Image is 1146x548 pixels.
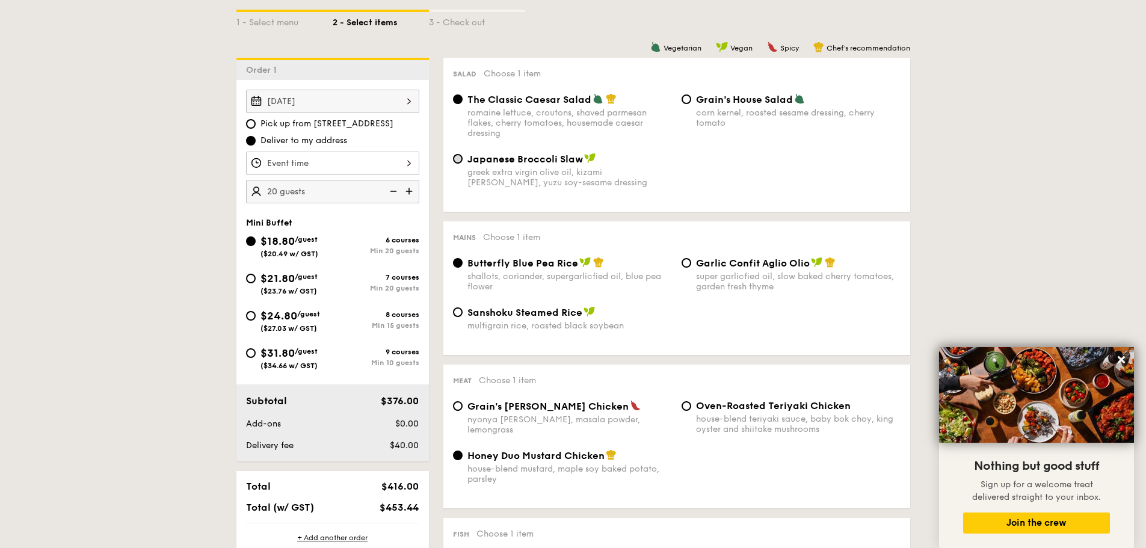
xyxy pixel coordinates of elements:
input: The Classic Caesar Saladromaine lettuce, croutons, shaved parmesan flakes, cherry tomatoes, house... [453,94,463,104]
div: romaine lettuce, croutons, shaved parmesan flakes, cherry tomatoes, housemade caesar dressing [467,108,672,138]
div: 6 courses [333,236,419,244]
span: /guest [295,272,318,281]
span: Grain's House Salad [696,94,793,105]
div: Min 15 guests [333,321,419,330]
span: ($23.76 w/ GST) [260,287,317,295]
span: Choose 1 item [476,529,534,539]
img: icon-chef-hat.a58ddaea.svg [606,93,617,104]
img: icon-vegan.f8ff3823.svg [579,257,591,268]
div: greek extra virgin olive oil, kizami [PERSON_NAME], yuzu soy-sesame dressing [467,167,672,188]
input: Oven-Roasted Teriyaki Chickenhouse-blend teriyaki sauce, baby bok choy, king oyster and shiitake ... [682,401,691,411]
span: ($20.49 w/ GST) [260,250,318,258]
span: Sanshoku Steamed Rice [467,307,582,318]
img: icon-vegan.f8ff3823.svg [811,257,823,268]
img: icon-chef-hat.a58ddaea.svg [593,257,604,268]
img: icon-chef-hat.a58ddaea.svg [606,449,617,460]
img: icon-chef-hat.a58ddaea.svg [825,257,836,268]
img: icon-chef-hat.a58ddaea.svg [813,42,824,52]
span: $24.80 [260,309,297,322]
img: icon-add.58712e84.svg [401,180,419,203]
span: Add-ons [246,419,281,429]
span: Sign up for a welcome treat delivered straight to your inbox. [972,479,1101,502]
span: ($27.03 w/ GST) [260,324,317,333]
div: Min 20 guests [333,284,419,292]
span: Delivery fee [246,440,294,451]
div: multigrain rice, roasted black soybean [467,321,672,331]
div: corn kernel, roasted sesame dressing, cherry tomato [696,108,901,128]
div: 7 courses [333,273,419,282]
div: 2 - Select items [333,12,429,29]
span: Oven-Roasted Teriyaki Chicken [696,400,851,411]
div: super garlicfied oil, slow baked cherry tomatoes, garden fresh thyme [696,271,901,292]
span: Total [246,481,271,492]
input: $21.80/guest($23.76 w/ GST)7 coursesMin 20 guests [246,274,256,283]
span: Deliver to my address [260,135,347,147]
input: Grain's [PERSON_NAME] Chickennyonya [PERSON_NAME], masala powder, lemongrass [453,401,463,411]
span: Honey Duo Mustard Chicken [467,450,605,461]
div: house-blend teriyaki sauce, baby bok choy, king oyster and shiitake mushrooms [696,414,901,434]
img: icon-vegetarian.fe4039eb.svg [794,93,805,104]
img: icon-vegan.f8ff3823.svg [716,42,728,52]
span: Spicy [780,44,799,52]
div: 1 - Select menu [236,12,333,29]
div: 8 courses [333,310,419,319]
span: Total (w/ GST) [246,502,314,513]
input: Deliver to my address [246,136,256,146]
span: /guest [297,310,320,318]
img: icon-vegetarian.fe4039eb.svg [650,42,661,52]
img: icon-vegan.f8ff3823.svg [584,306,596,317]
div: Min 10 guests [333,359,419,367]
span: Subtotal [246,395,287,407]
span: Vegan [730,44,753,52]
div: house-blend mustard, maple soy baked potato, parsley [467,464,672,484]
img: icon-reduce.1d2dbef1.svg [383,180,401,203]
input: $24.80/guest($27.03 w/ GST)8 coursesMin 15 guests [246,311,256,321]
span: /guest [295,347,318,356]
div: + Add another order [246,533,419,543]
input: Japanese Broccoli Slawgreek extra virgin olive oil, kizami [PERSON_NAME], yuzu soy-sesame dressing [453,154,463,164]
span: $21.80 [260,272,295,285]
span: Nothing but good stuff [974,459,1099,473]
span: The Classic Caesar Salad [467,94,591,105]
span: /guest [295,235,318,244]
img: icon-vegan.f8ff3823.svg [584,153,596,164]
input: $18.80/guest($20.49 w/ GST)6 coursesMin 20 guests [246,236,256,246]
img: icon-spicy.37a8142b.svg [767,42,778,52]
input: Event date [246,90,419,113]
div: nyonya [PERSON_NAME], masala powder, lemongrass [467,414,672,435]
img: DSC07876-Edit02-Large.jpeg [939,347,1134,443]
span: $31.80 [260,346,295,360]
button: Close [1112,350,1131,369]
span: Order 1 [246,65,282,75]
span: Mini Buffet [246,218,292,228]
span: $40.00 [390,440,419,451]
img: icon-vegetarian.fe4039eb.svg [593,93,603,104]
img: icon-spicy.37a8142b.svg [630,400,641,411]
span: Choose 1 item [484,69,541,79]
button: Join the crew [963,513,1110,534]
span: Salad [453,70,476,78]
input: Event time [246,152,419,175]
input: Sanshoku Steamed Ricemultigrain rice, roasted black soybean [453,307,463,317]
span: $416.00 [381,481,419,492]
input: Grain's House Saladcorn kernel, roasted sesame dressing, cherry tomato [682,94,691,104]
input: $31.80/guest($34.66 w/ GST)9 coursesMin 10 guests [246,348,256,358]
span: Choose 1 item [483,232,540,242]
span: Pick up from [STREET_ADDRESS] [260,118,393,130]
span: Mains [453,233,476,242]
span: Choose 1 item [479,375,536,386]
span: Fish [453,530,469,538]
span: $376.00 [381,395,419,407]
input: Garlic Confit Aglio Oliosuper garlicfied oil, slow baked cherry tomatoes, garden fresh thyme [682,258,691,268]
div: 9 courses [333,348,419,356]
span: Butterfly Blue Pea Rice [467,257,578,269]
input: Number of guests [246,180,419,203]
span: Meat [453,377,472,385]
span: $0.00 [395,419,419,429]
span: Vegetarian [664,44,701,52]
div: Min 20 guests [333,247,419,255]
div: shallots, coriander, supergarlicfied oil, blue pea flower [467,271,672,292]
span: Japanese Broccoli Slaw [467,153,583,165]
span: Chef's recommendation [827,44,910,52]
input: Butterfly Blue Pea Riceshallots, coriander, supergarlicfied oil, blue pea flower [453,258,463,268]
